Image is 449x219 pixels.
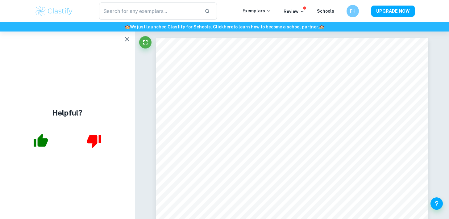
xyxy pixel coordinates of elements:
[1,23,448,30] h6: We just launched Clastify for Schools. Click to learn how to become a school partner.
[319,24,324,29] span: 🏫
[430,197,443,210] button: Help and Feedback
[139,36,152,48] button: Fullscreen
[284,8,305,15] p: Review
[243,7,271,14] p: Exemplars
[52,107,82,118] h4: Helpful?
[35,5,74,17] img: Clastify logo
[371,6,415,17] button: UPGRADE NOW
[347,5,359,17] button: FH
[224,24,233,29] a: here
[125,24,130,29] span: 🏫
[349,8,356,15] h6: FH
[99,2,200,20] input: Search for any exemplars...
[317,9,334,14] a: Schools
